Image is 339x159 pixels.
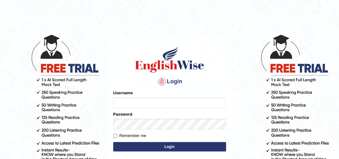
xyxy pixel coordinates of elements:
[113,134,117,138] input: Remember me
[113,90,133,96] label: Username
[113,111,132,117] label: Password
[134,45,205,74] img: Logo of English Wise sign in for intelligent practice with AI
[113,142,226,151] button: Login
[113,133,146,139] label: Remember me
[113,77,226,87] h4: Login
